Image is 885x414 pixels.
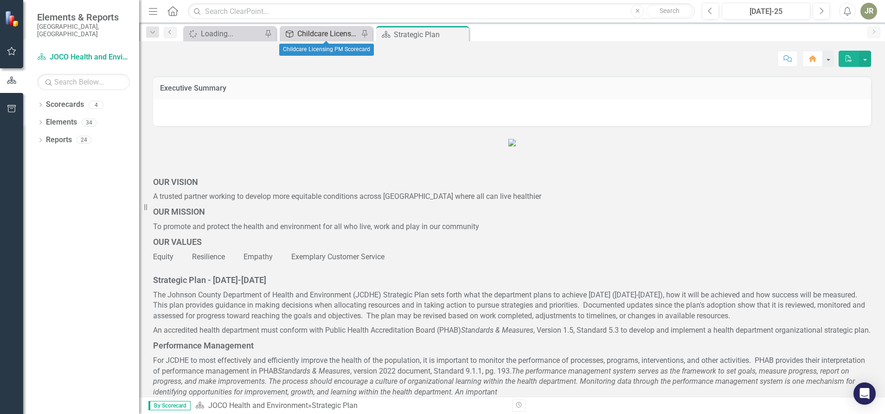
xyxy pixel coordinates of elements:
a: Childcare Licensing PM Scorecard [282,28,359,39]
a: Loading... [186,28,262,39]
span: By Scorecard [148,401,191,410]
p: To promote and protect the health and environment for all who live, work and play in our community [153,220,871,234]
button: [DATE]-25 [722,3,810,20]
a: Reports [46,135,72,145]
input: Search Below... [37,74,130,90]
div: 24 [77,136,91,144]
div: Open Intercom Messenger [853,382,876,405]
strong: OUR VISION [153,177,198,187]
small: [GEOGRAPHIC_DATA], [GEOGRAPHIC_DATA] [37,23,130,38]
a: JOCO Health and Environment [208,401,308,410]
strong: OUR MISSION [153,207,205,217]
em: Standards & Measures [278,367,350,375]
span: Search [660,7,680,14]
strong: Performance Management [153,341,254,350]
em: Standards & Measures [461,326,533,335]
span: Elements & Reports [37,12,130,23]
div: 4 [89,101,103,109]
div: Strategic Plan [394,29,467,40]
div: [DATE]-25 [725,6,807,17]
a: JOCO Health and Environment [37,52,130,63]
button: JR [860,3,877,20]
input: Search ClearPoint... [188,3,695,20]
p: A trusted partner working to develop more equitable conditions across [GEOGRAPHIC_DATA] where all... [153,190,871,204]
img: ClearPoint Strategy [5,11,21,27]
div: » [195,401,505,411]
span: OUR VALUES [153,237,202,247]
h3: Executive Summary [160,84,864,92]
div: Strategic Plan [312,401,358,410]
p: The Johnson County Department of Health and Environment (JCDHE) Strategic Plan sets forth what th... [153,288,871,324]
a: Elements [46,117,77,128]
strong: Strategic Plan - [DATE]-[DATE] [153,275,266,285]
div: Loading... [201,28,262,39]
div: 34 [82,118,96,126]
img: JCDHE%20Logo%20(2).JPG [508,139,516,146]
button: Search [646,5,693,18]
div: Childcare Licensing PM Scorecard [279,44,374,56]
p: An accredited health department must conform with Public Health Accreditation Board (PHAB) , Vers... [153,323,871,338]
div: Childcare Licensing PM Scorecard [297,28,359,39]
p: Equity Resilience Empathy Exemplary Customer Service [153,250,871,263]
a: Scorecards [46,99,84,110]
